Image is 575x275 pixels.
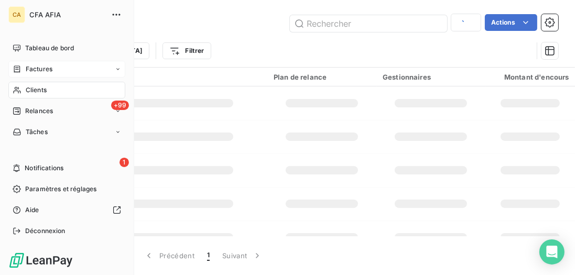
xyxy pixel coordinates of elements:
div: CA [8,6,25,23]
span: Paramètres et réglages [25,184,96,194]
a: Aide [8,202,125,218]
span: Aide [25,205,39,215]
div: Plan de relance [274,73,370,81]
span: Relances [25,106,53,116]
div: Gestionnaires [383,73,479,81]
span: Déconnexion [25,226,66,236]
input: Rechercher [290,15,447,32]
span: +99 [111,101,129,110]
img: Logo LeanPay [8,252,73,269]
button: 1 [201,245,216,267]
button: Filtrer [162,42,211,59]
div: Open Intercom Messenger [539,239,565,265]
span: 1 [207,250,210,261]
span: Notifications [25,163,63,173]
span: Tâches [26,127,48,137]
button: Précédent [137,245,201,267]
span: 1 [120,158,129,167]
span: CFA AFIA [29,10,105,19]
button: Suivant [216,245,269,267]
span: Tableau de bord [25,43,74,53]
div: Montant d'encours [492,73,569,81]
span: Clients [26,85,47,95]
button: Actions [485,14,537,31]
span: Factures [26,64,52,74]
